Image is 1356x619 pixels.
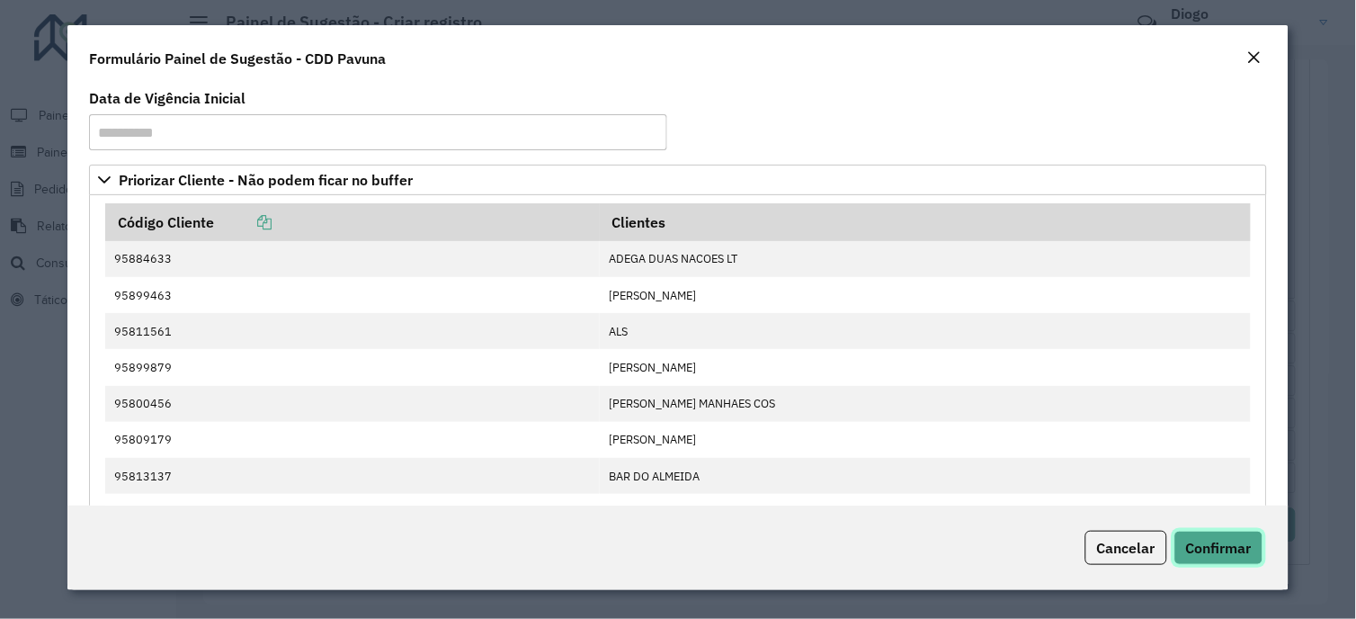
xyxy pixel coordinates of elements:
[89,165,1266,195] a: Priorizar Cliente - Não podem ficar no buffer
[1186,539,1252,557] span: Confirmar
[89,48,386,69] h4: Formulário Painel de Sugestão - CDD Pavuna
[600,277,1251,313] td: [PERSON_NAME]
[214,213,272,231] a: Copiar
[105,313,600,349] td: 95811561
[105,203,600,241] th: Código Cliente
[1097,539,1155,557] span: Cancelar
[105,494,600,530] td: 95881046
[600,386,1251,422] td: [PERSON_NAME] MANHAES COS
[105,349,600,385] td: 95899879
[600,313,1251,349] td: ALS
[1174,531,1263,565] button: Confirmar
[1242,47,1267,70] button: Close
[600,458,1251,494] td: BAR DO ALMEIDA
[89,87,245,109] label: Data de Vigência Inicial
[600,203,1251,241] th: Clientes
[1085,531,1167,565] button: Cancelar
[105,458,600,494] td: 95813137
[1247,50,1262,65] em: Fechar
[119,173,413,187] span: Priorizar Cliente - Não podem ficar no buffer
[600,241,1251,277] td: ADEGA DUAS NACOES LT
[105,386,600,422] td: 95800456
[600,349,1251,385] td: [PERSON_NAME]
[600,422,1251,458] td: [PERSON_NAME]
[600,494,1251,530] td: BAR VILA LONGA LTDA
[105,241,600,277] td: 95884633
[105,277,600,313] td: 95899463
[105,422,600,458] td: 95809179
